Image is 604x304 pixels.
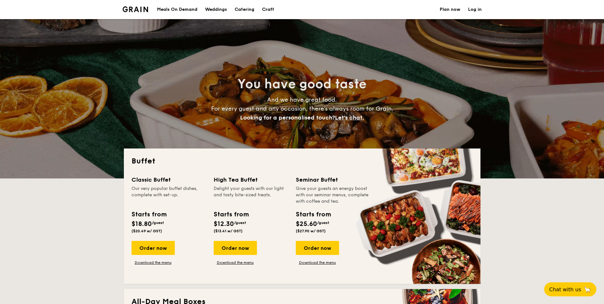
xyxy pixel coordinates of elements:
div: Delight your guests with our light and tasty bite-sized treats. [214,185,288,205]
span: ($20.49 w/ GST) [131,229,162,233]
span: $25.60 [296,220,317,228]
h2: Buffet [131,156,473,166]
div: Order now [214,241,257,255]
div: Starts from [214,210,248,219]
div: Classic Buffet [131,175,206,184]
a: Download the menu [131,260,175,265]
span: $12.30 [214,220,234,228]
span: ($13.41 w/ GST) [214,229,243,233]
span: And we have great food. For every guest and any occasion, there’s always room for Grain. [211,96,393,121]
a: Download the menu [214,260,257,265]
div: Seminar Buffet [296,175,370,184]
img: Grain [123,6,148,12]
a: Download the menu [296,260,339,265]
span: $18.80 [131,220,152,228]
button: Chat with us🦙 [544,282,596,296]
span: 🦙 [584,286,591,293]
span: Chat with us [549,286,581,293]
div: Our very popular buffet dishes, complete with set-up. [131,185,206,205]
div: Give your guests an energy boost with our seminar menus, complete with coffee and tea. [296,185,370,205]
span: Let's chat. [335,114,364,121]
span: Looking for a personalised touch? [240,114,335,121]
span: You have good taste [238,76,366,92]
div: Order now [296,241,339,255]
span: /guest [152,221,164,225]
a: Logotype [123,6,148,12]
div: High Tea Buffet [214,175,288,184]
div: Order now [131,241,175,255]
span: /guest [317,221,329,225]
div: Starts from [131,210,166,219]
span: /guest [234,221,246,225]
span: ($27.90 w/ GST) [296,229,326,233]
div: Starts from [296,210,330,219]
